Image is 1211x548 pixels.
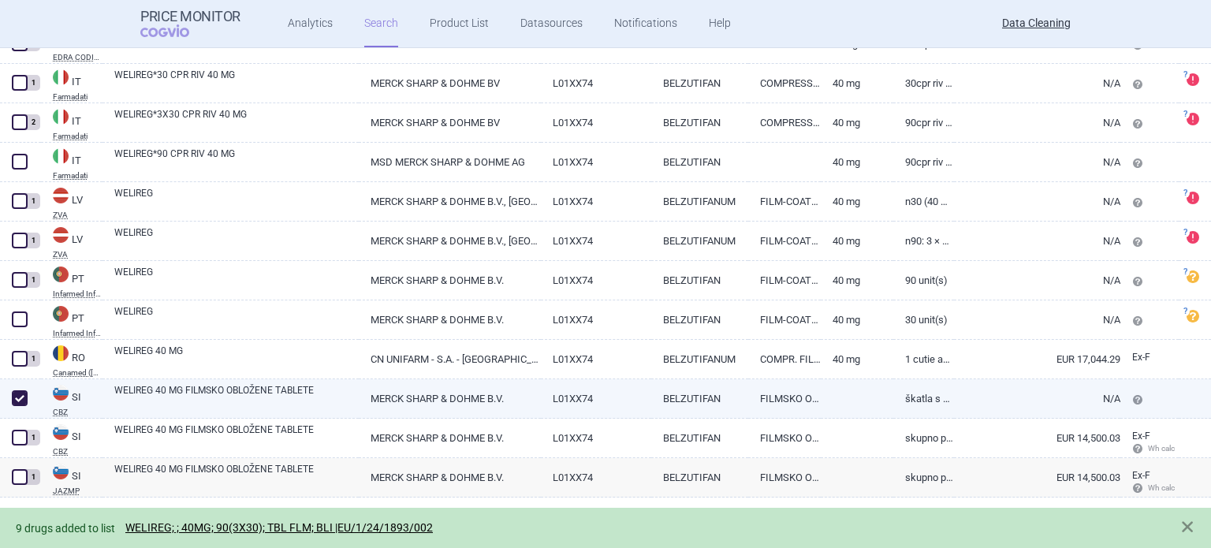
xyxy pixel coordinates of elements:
img: Latvia [53,227,69,243]
span: COGVIO [140,24,211,37]
a: FILMSKO OBLOŽENA TABLETA [748,419,821,457]
a: 30CPR RIV 40MG [893,64,954,103]
span: 9 drugs added to list [16,522,441,535]
a: skupno pakiranje z 90 (3 škatle po 30) tabletami [893,458,954,497]
img: Romania [53,345,69,361]
a: 1 cutie ambalaj multiplu x 90 (3 cutii x 30) compr. film. (4 ani) [893,340,954,378]
a: WELIREG 40 MG FILMSKO OBLOŽENE TABLETE [114,423,359,451]
a: MERCK SHARP & DOHME B.V. [359,261,540,300]
a: ? [1187,73,1205,85]
a: SISIJAZMP [41,462,102,495]
a: FILMSKO OBLOŽENA TABLETA [748,458,821,497]
a: SISICBZ [41,423,102,456]
abbr: CBZ — Online database of medical product market supply published by the Ministrstvo za zdravje, S... [53,448,102,456]
a: N/A [954,143,1120,181]
a: WELIREG*3X30 CPR RIV 40 MG [114,107,359,136]
a: BELZUTIFAN [651,419,748,457]
a: N/A [954,103,1120,142]
abbr: ZVA — Online database developed by State Agency of Medicines Republic of Latvia. [53,211,102,219]
div: 1 [26,430,40,445]
a: LVLVZVA [41,186,102,219]
a: 90 unit(s) [893,261,954,300]
a: BELZUTIFAN [651,379,748,418]
a: BELZUTIFANUM [651,222,748,260]
a: FILM-COATED TABLET [748,300,821,339]
div: 1 [26,233,40,248]
abbr: EDRA CODIFA — Information system on drugs and health products published by Edra LSWR S.p.A. [53,54,102,62]
a: L01XX74 [541,64,652,103]
a: L01XX74 [541,143,652,181]
a: ? [1187,112,1205,125]
a: 30 unit(s) [893,300,954,339]
a: MERCK SHARP & DOHME B.V. [359,300,540,339]
span: ? [1180,267,1190,277]
a: Price MonitorCOGVIO [140,9,240,39]
div: 1 [26,193,40,209]
a: WELIREG; ; 40MG; 90(3X30); TBL FLM; BLI |EU/1/24/1893/002 [125,521,433,535]
a: Ex-F Wh calc [1120,464,1179,501]
a: ITITFarmadati [41,68,102,101]
span: Wh calc [1132,444,1175,453]
a: EUR 14,500.03 [954,419,1120,457]
a: WELIREG 40 MG [114,344,359,372]
img: Slovenia [53,385,69,401]
span: Ex-factory price [1132,352,1150,363]
a: L01XX74 [541,379,652,418]
abbr: Infarmed Infomed — Infomed - medicinal products database, published by Infarmed, National Authori... [53,330,102,337]
img: Portugal [53,306,69,322]
a: Ex-F Wh calc [1120,425,1179,461]
a: MERCK SHARP & DOHME B.V. [359,419,540,457]
a: 40 mg [821,103,893,142]
a: L01XX74 [541,458,652,497]
a: 40 mg [821,182,893,221]
a: FILM-COATED TABLET [748,261,821,300]
span: Wh calc [1132,483,1175,492]
a: ? [1187,270,1205,282]
a: 40 mg [821,64,893,103]
a: skupno pakiranje z 90 (3 škatle po 30) tabletami [893,419,954,457]
a: L01XX74 [541,182,652,221]
a: BELZUTIFAN [651,103,748,142]
a: EUR 17,044.29 [954,340,1120,378]
a: COMPR. FILM. [748,340,821,378]
a: MSD MERCK SHARP & DOHME AG [359,143,540,181]
span: ? [1180,110,1190,119]
div: 1 [26,75,40,91]
a: L01XX74 [541,222,652,260]
a: N30 (40 mg) [893,182,954,221]
abbr: JAZMP — List of medicinal products published by the Public Agency of the Republic of Slovenia for... [53,487,102,495]
a: 40 mg [821,300,893,339]
a: N90: 3 × 30 (40 mg) [893,222,954,260]
img: Italy [53,109,69,125]
a: N/A [954,182,1120,221]
a: BELZUTIFANUM [651,182,748,221]
img: Portugal [53,267,69,282]
a: N/A [954,300,1120,339]
a: ITITFarmadati [41,147,102,180]
a: L01XX74 [541,340,652,378]
abbr: Farmadati — Online database developed by Farmadati Italia S.r.l., Italia. [53,93,102,101]
a: ? [1187,309,1205,322]
span: Ex-factory price [1132,470,1150,481]
a: BELZUTIFAN [651,300,748,339]
a: WELIREG 40 MG FILMSKO OBLOŽENE TABLETE [114,462,359,490]
a: ? [1187,191,1205,203]
a: EUR 14,500.03 [954,458,1120,497]
a: SISICBZ [41,383,102,416]
abbr: Farmadati — Online database developed by Farmadati Italia S.r.l., Italia. [53,132,102,140]
a: BELZUTIFAN [651,143,748,181]
a: PTPTInfarmed Infomed [41,304,102,337]
img: Slovenia [53,424,69,440]
a: škatla s 30 tabletami v pretisnih omotih [893,379,954,418]
a: WELIREG*90 CPR RIV 40 MG [114,147,359,175]
a: 90CPR RIV 40MG [893,143,954,181]
a: 90CPR RIV 40MG [893,103,954,142]
a: L01XX74 [541,300,652,339]
a: WELIREG 40 MG FILMSKO OBLOŽENE TABLETE [114,383,359,412]
a: 40 mg [821,222,893,260]
a: N/A [954,64,1120,103]
a: ROROCanamed ([DOMAIN_NAME] - Canamed Annex 1) [41,344,102,377]
a: ITITFarmadati [41,107,102,140]
a: PTPTInfarmed Infomed [41,265,102,298]
a: MERCK SHARP & DOHME B.V. [359,379,540,418]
